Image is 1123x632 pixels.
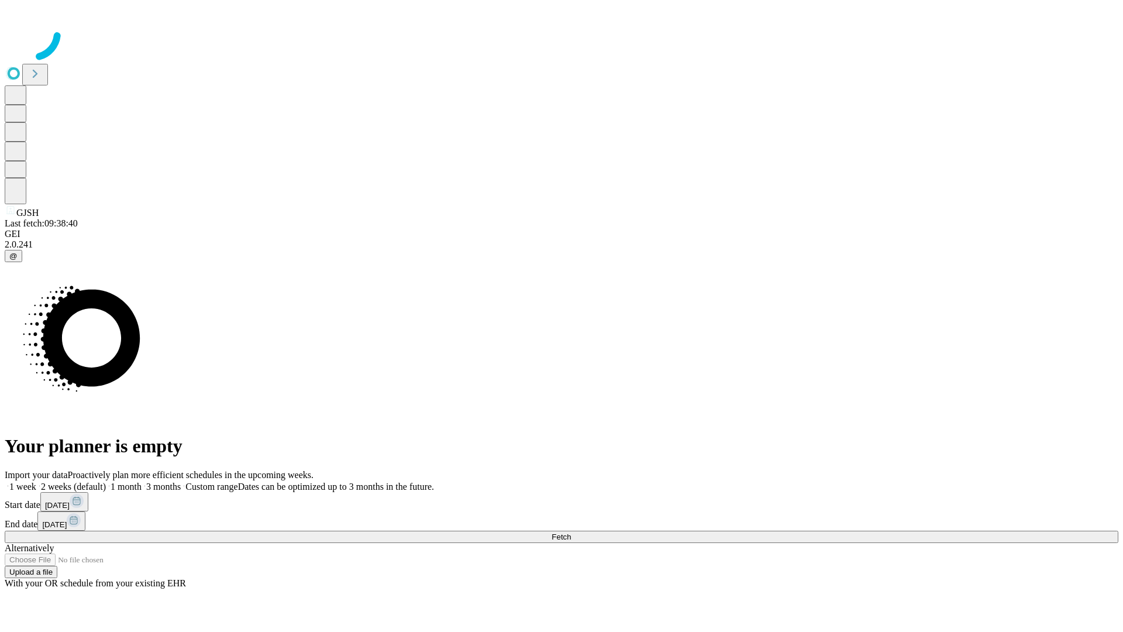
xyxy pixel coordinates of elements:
[5,239,1118,250] div: 2.0.241
[5,492,1118,511] div: Start date
[5,218,78,228] span: Last fetch: 09:38:40
[5,470,68,480] span: Import your data
[40,492,88,511] button: [DATE]
[146,482,181,492] span: 3 months
[9,482,36,492] span: 1 week
[37,511,85,531] button: [DATE]
[552,533,571,541] span: Fetch
[41,482,106,492] span: 2 weeks (default)
[5,250,22,262] button: @
[45,501,70,510] span: [DATE]
[5,229,1118,239] div: GEI
[9,252,18,260] span: @
[5,566,57,578] button: Upload a file
[42,520,67,529] span: [DATE]
[16,208,39,218] span: GJSH
[5,435,1118,457] h1: Your planner is empty
[111,482,142,492] span: 1 month
[5,511,1118,531] div: End date
[68,470,314,480] span: Proactively plan more efficient schedules in the upcoming weeks.
[5,578,186,588] span: With your OR schedule from your existing EHR
[5,543,54,553] span: Alternatively
[185,482,237,492] span: Custom range
[238,482,434,492] span: Dates can be optimized up to 3 months in the future.
[5,531,1118,543] button: Fetch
